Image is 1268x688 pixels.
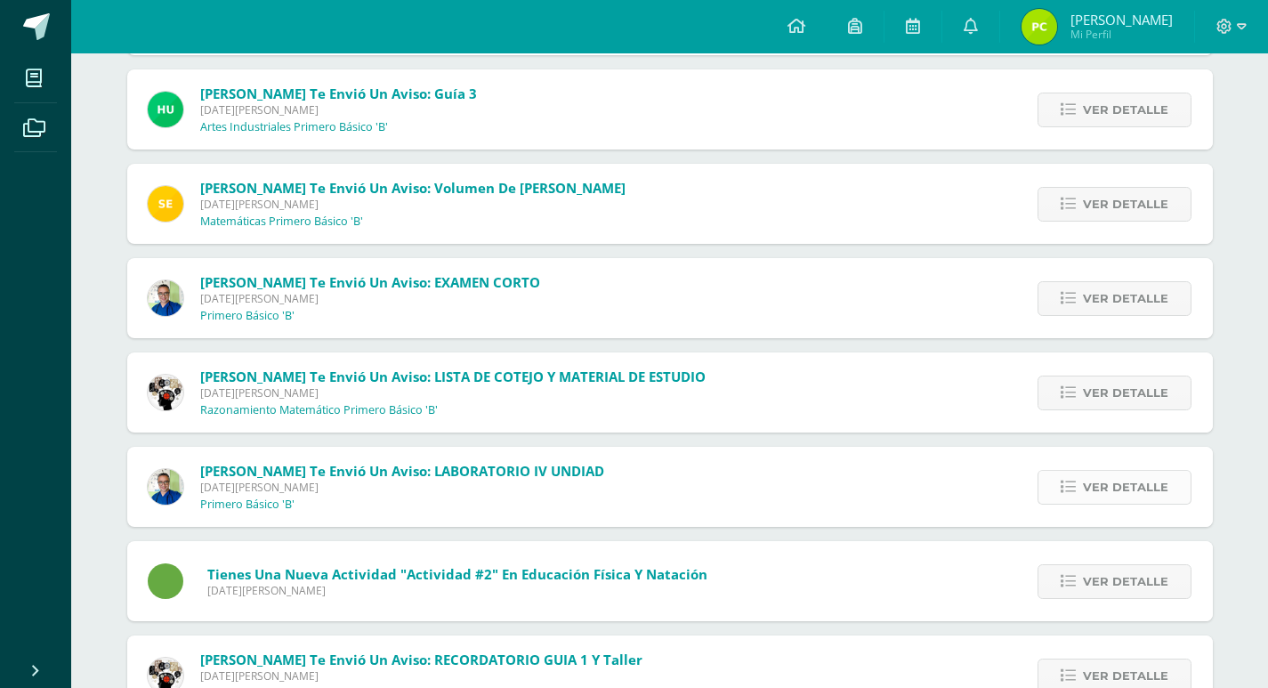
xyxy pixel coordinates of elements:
[1083,376,1168,409] span: Ver detalle
[148,186,183,222] img: 03c2987289e60ca238394da5f82a525a.png
[148,280,183,316] img: 692ded2a22070436d299c26f70cfa591.png
[200,179,626,197] span: [PERSON_NAME] te envió un aviso: Volumen de [PERSON_NAME]
[1083,282,1168,315] span: Ver detalle
[207,565,707,583] span: Tienes una nueva actividad "Actividad #2" En Educación Física y Natación
[200,462,604,480] span: [PERSON_NAME] te envió un aviso: LABORATORIO IV UNDIAD
[200,498,295,512] p: Primero Básico 'B'
[200,368,706,385] span: [PERSON_NAME] te envió un aviso: LISTA DE COTEJO Y MATERIAL DE ESTUDIO
[1022,9,1057,45] img: 1abdc8baa595bf4270ded46420d6b39f.png
[200,85,477,102] span: [PERSON_NAME] te envió un aviso: Guía 3
[200,403,438,417] p: Razonamiento Matemático Primero Básico 'B'
[200,291,540,306] span: [DATE][PERSON_NAME]
[200,309,295,323] p: Primero Básico 'B'
[200,668,642,684] span: [DATE][PERSON_NAME]
[207,583,707,598] span: [DATE][PERSON_NAME]
[1070,11,1173,28] span: [PERSON_NAME]
[200,651,642,668] span: [PERSON_NAME] te envió un aviso: RECORDATORIO GUIA 1 y Taller
[200,214,363,229] p: Matemáticas Primero Básico 'B'
[200,197,626,212] span: [DATE][PERSON_NAME]
[1083,565,1168,598] span: Ver detalle
[148,92,183,127] img: fd23069c3bd5c8dde97a66a86ce78287.png
[1083,471,1168,504] span: Ver detalle
[200,102,477,117] span: [DATE][PERSON_NAME]
[200,480,604,495] span: [DATE][PERSON_NAME]
[1070,27,1173,42] span: Mi Perfil
[200,273,540,291] span: [PERSON_NAME] te envió un aviso: EXAMEN CORTO
[148,375,183,410] img: d172b984f1f79fc296de0e0b277dc562.png
[200,385,706,401] span: [DATE][PERSON_NAME]
[1083,188,1168,221] span: Ver detalle
[200,120,388,134] p: Artes Industriales Primero Básico 'B'
[148,469,183,505] img: 692ded2a22070436d299c26f70cfa591.png
[1083,93,1168,126] span: Ver detalle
